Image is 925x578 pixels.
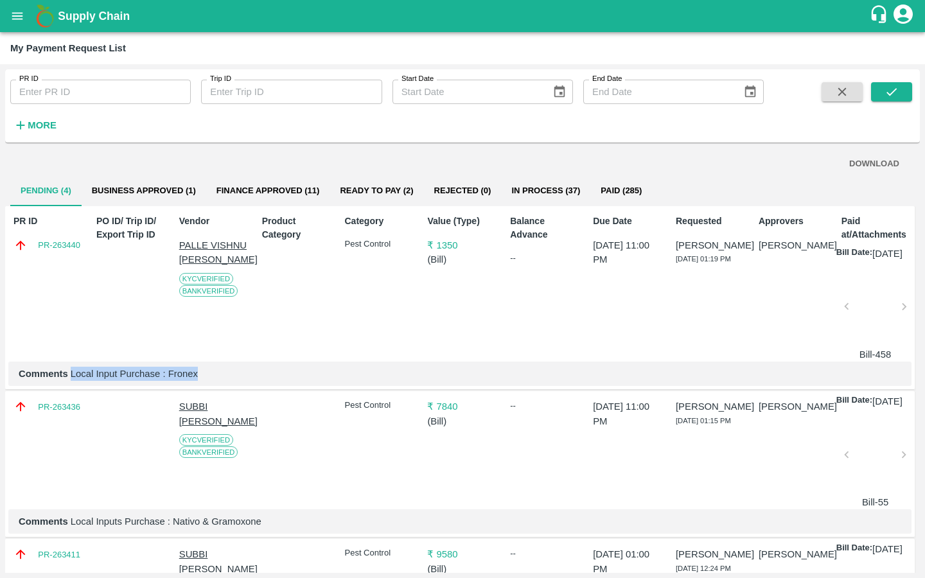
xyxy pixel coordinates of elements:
button: Paid (285) [590,175,652,206]
p: PO ID/ Trip ID/ Export Trip ID [96,215,166,241]
span: [DATE] 12:24 PM [676,565,731,572]
span: Bank Verified [179,446,238,458]
button: Ready To Pay (2) [330,175,423,206]
p: ₹ 1350 [427,238,497,252]
button: open drawer [3,1,32,31]
p: [DATE] [872,394,903,408]
b: Comments [19,369,68,379]
p: Balance Advance [510,215,580,241]
p: Pest Control [345,238,415,250]
a: PR-263411 [38,548,80,561]
a: PR-263436 [38,401,80,414]
input: End Date [583,80,733,104]
strong: More [28,120,57,130]
input: Enter PR ID [10,80,191,104]
p: [DATE] [872,542,903,556]
button: DOWNLOAD [844,153,904,175]
input: Enter Trip ID [201,80,382,104]
p: Vendor [179,215,249,228]
button: Finance Approved (11) [206,175,330,206]
button: Business Approved (1) [82,175,206,206]
p: ( Bill ) [427,414,497,428]
button: Rejected (0) [424,175,502,206]
span: [DATE] 01:15 PM [676,417,731,425]
a: Supply Chain [58,7,869,25]
div: -- [510,252,580,265]
span: [DATE] 01:19 PM [676,255,731,263]
b: Comments [19,516,68,527]
button: More [10,114,60,136]
p: Due Date [593,215,663,228]
p: [PERSON_NAME] [676,399,746,414]
label: PR ID [19,74,39,84]
p: PALLE VISHNU [PERSON_NAME] [179,238,249,267]
button: Choose date [738,80,762,104]
div: My Payment Request List [10,40,126,57]
div: customer-support [869,4,892,28]
img: logo [32,3,58,29]
span: KYC Verified [179,434,233,446]
p: Bill Date: [836,394,872,408]
p: Pest Control [345,547,415,559]
p: SUBBI [PERSON_NAME] [179,399,249,428]
a: PR-263440 [38,239,80,252]
button: Choose date [547,80,572,104]
label: Start Date [401,74,434,84]
p: Local Input Purchase : Fronex [19,367,901,381]
p: [PERSON_NAME] [676,547,746,561]
p: Bill Date: [836,247,872,261]
b: Supply Chain [58,10,130,22]
button: Pending (4) [10,175,82,206]
p: ( Bill ) [427,562,497,576]
p: [PERSON_NAME] [759,399,829,414]
span: KYC Verified [179,273,233,285]
p: Paid at/Attachments [841,215,912,241]
span: Bank Verified [179,285,238,297]
p: [PERSON_NAME] [759,238,829,252]
label: End Date [592,74,622,84]
p: [PERSON_NAME] [759,547,829,561]
p: Bill Date: [836,542,872,556]
p: Category [345,215,415,228]
p: Product Category [262,215,332,241]
p: SUBBI [PERSON_NAME] [179,547,249,576]
div: -- [510,399,580,412]
p: Bill-55 [852,495,899,509]
p: ₹ 9580 [427,547,497,561]
label: Trip ID [210,74,231,84]
p: [DATE] 01:00 PM [593,547,663,576]
p: Bill-458 [852,347,899,362]
p: [PERSON_NAME] [676,238,746,252]
input: Start Date [392,80,542,104]
button: In Process (37) [501,175,590,206]
p: [DATE] [872,247,903,261]
div: -- [510,547,580,560]
p: Value (Type) [427,215,497,228]
p: [DATE] 11:00 PM [593,238,663,267]
p: Requested [676,215,746,228]
p: Pest Control [345,399,415,412]
p: Local Inputs Purchase : Nativo & Gramoxone [19,514,901,529]
p: Approvers [759,215,829,228]
p: PR ID [13,215,84,228]
p: [DATE] 11:00 PM [593,399,663,428]
div: account of current user [892,3,915,30]
p: ₹ 7840 [427,399,497,414]
p: ( Bill ) [427,252,497,267]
